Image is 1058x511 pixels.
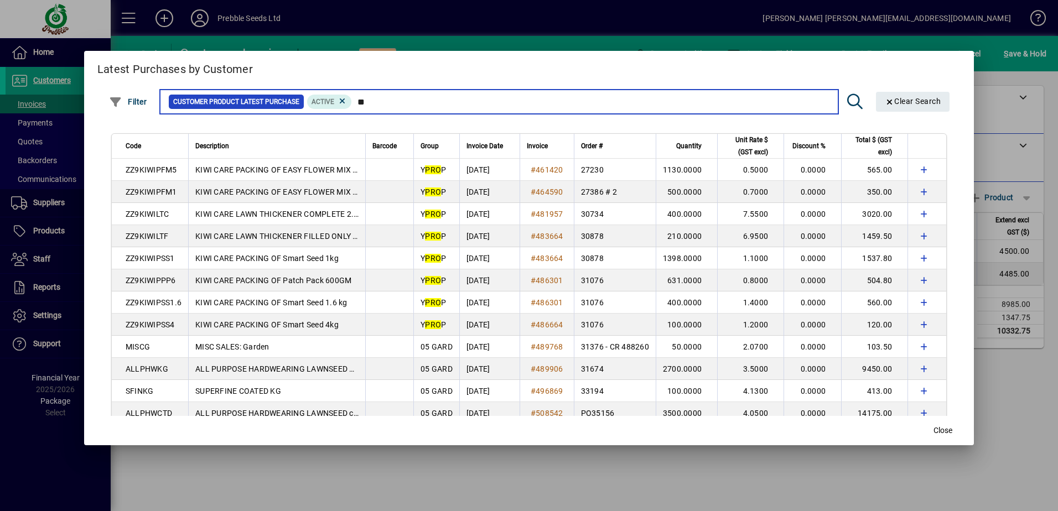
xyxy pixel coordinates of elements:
button: Close [925,421,961,441]
span: Clear Search [885,97,941,106]
a: #489768 [527,341,567,353]
td: 413.00 [841,380,907,402]
em: PRO [425,276,441,285]
td: [DATE] [459,159,520,181]
td: 14175.00 [841,402,907,424]
span: KIWI CARE PACKING OF Smart Seed 4kg [195,320,339,329]
span: # [531,409,536,418]
td: 31076 [574,269,656,291]
em: PRO [425,298,441,307]
span: 464590 [536,187,563,196]
button: Filter [106,92,150,112]
td: [DATE] [459,358,520,380]
span: Barcode [372,140,397,152]
a: #489906 [527,363,567,375]
a: #486301 [527,274,567,286]
span: Y P [421,254,446,263]
span: KIWI CARE PACKING OF Smart Seed 1.6 kg [195,298,348,307]
td: 100.0000 [656,314,717,336]
td: 0.0000 [784,203,841,225]
a: #461420 [527,164,567,176]
td: 0.0000 [784,247,841,269]
span: # [531,210,536,218]
span: 483664 [536,232,563,241]
span: 486664 [536,320,563,329]
span: 05 GARD [421,364,453,373]
td: 2.0700 [717,336,784,358]
span: KIWI CARE PACKING OF EASY FLOWER MIX 300GM [195,165,379,174]
td: [DATE] [459,380,520,402]
span: # [531,364,536,373]
em: PRO [425,165,441,174]
span: Active [312,98,334,106]
td: 565.00 [841,159,907,181]
span: # [531,387,536,395]
em: PRO [425,232,441,241]
td: [DATE] [459,203,520,225]
div: Group [421,140,453,152]
em: PRO [425,210,441,218]
span: Y P [421,210,446,218]
span: Y P [421,320,446,329]
span: ZZ9KIWIPFM5 [126,165,177,174]
a: #508542 [527,407,567,419]
td: 120.00 [841,314,907,336]
span: Y P [421,165,446,174]
span: # [531,298,536,307]
span: 05 GARD [421,409,453,418]
span: Quantity [676,140,702,152]
span: Y P [421,187,446,196]
span: ZZ9KIWIPSS1 [126,254,175,263]
div: Order # [581,140,649,152]
span: 461420 [536,165,563,174]
div: Discount % [791,140,836,152]
div: Barcode [372,140,407,152]
span: Customer Product Latest Purchase [173,96,299,107]
span: 496869 [536,387,563,395]
span: ZZ9KIWILTF [126,232,169,241]
span: MISC SALES: Garden [195,342,269,351]
td: 2700.0000 [656,358,717,380]
span: Invoice Date [466,140,503,152]
span: ZZ9KIWIPSS4 [126,320,175,329]
td: 103.50 [841,336,907,358]
td: 33194 [574,380,656,402]
td: 0.0000 [784,402,841,424]
span: ALLPHWCTD [126,409,172,418]
span: KIWI CARE PACKING OF Patch Pack 600GM [195,276,351,285]
td: 30878 [574,225,656,247]
div: Invoice [527,140,567,152]
td: [DATE] [459,314,520,336]
td: 50.0000 [656,336,717,358]
div: Total $ (GST excl) [848,134,902,158]
span: KIWI CARE PACKING OF Smart Seed 1kg [195,254,339,263]
span: ZZ9KIWIPFM1 [126,187,177,196]
td: 31376 - CR 488260 [574,336,656,358]
span: Close [933,425,952,436]
span: 05 GARD [421,387,453,395]
td: 9450.00 [841,358,907,380]
span: ALL PURPOSE HARDWEARING LAWNSEED coated [195,409,374,418]
td: 1.1000 [717,247,784,269]
span: 05 GARD [421,342,453,351]
mat-chip: Product Activation Status: Active [307,95,351,109]
span: Y P [421,276,446,285]
span: Invoice [527,140,548,152]
td: 27386 # 2 [574,181,656,203]
td: [DATE] [459,247,520,269]
td: 1459.50 [841,225,907,247]
div: Code [126,140,181,152]
span: ZZ9KIWILTC [126,210,169,218]
a: #486301 [527,296,567,309]
td: 0.0000 [784,181,841,203]
span: KIWI CARE LAWN THICKENER COMPLETE 2.8KG [195,210,369,218]
span: Y P [421,232,446,241]
td: 3.5000 [717,358,784,380]
span: 489906 [536,364,563,373]
td: 4.1300 [717,380,784,402]
td: [DATE] [459,402,520,424]
td: 6.9500 [717,225,784,247]
em: PRO [425,254,441,263]
td: 31076 [574,291,656,314]
a: #483664 [527,252,567,264]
